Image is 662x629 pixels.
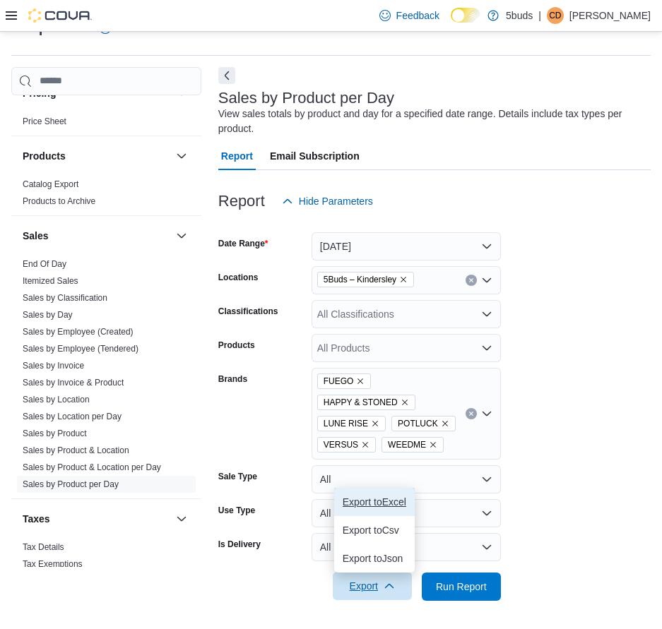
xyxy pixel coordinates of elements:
span: FUEGO [317,373,372,389]
img: Cova [28,8,92,23]
button: Products [23,149,170,163]
button: Open list of options [481,308,492,320]
label: Date Range [218,238,268,249]
a: Sales by Classification [23,293,107,303]
h3: Sales [23,229,49,243]
span: Sales by Product & Location [23,445,129,456]
label: Locations [218,272,259,283]
span: Sales by Location per Day [23,411,122,422]
span: CD [549,7,561,24]
a: Tax Details [23,542,64,552]
span: End Of Day [23,258,66,270]
span: VERSUS [324,438,358,452]
h3: Report [218,193,265,210]
span: Run Report [436,580,487,594]
span: Export to Excel [343,496,406,508]
button: Clear input [466,275,477,286]
label: Sale Type [218,471,257,482]
span: Products to Archive [23,196,95,207]
a: Feedback [374,1,445,30]
span: LUNE RISE [317,416,386,431]
p: [PERSON_NAME] [569,7,651,24]
span: Tax Exemptions [23,558,83,570]
span: POTLUCK [398,417,438,431]
button: Next [218,67,235,84]
p: 5buds [506,7,533,24]
p: | [538,7,541,24]
a: Sales by Day [23,310,73,320]
span: 5Buds – Kindersley [324,272,396,287]
a: Sales by Product [23,429,87,438]
label: Use Type [218,505,255,516]
div: Products [11,176,201,215]
span: VERSUS [317,437,376,453]
button: Remove FUEGO from selection in this group [356,377,365,385]
a: Sales by Location [23,395,90,405]
button: Hide Parameters [276,187,379,215]
button: Run Report [422,573,501,601]
button: Remove HAPPY & STONED from selection in this group [401,398,409,407]
a: Tax Exemptions [23,559,83,569]
button: Remove LUNE RISE from selection in this group [371,419,379,428]
a: Products to Archive [23,196,95,206]
span: Sales by Product [23,428,87,439]
a: Sales by Product & Location per Day [23,462,161,472]
a: Sales by Invoice [23,361,84,371]
span: Tax Details [23,541,64,553]
button: All [312,465,501,493]
h3: Products [23,149,66,163]
button: Sales [23,229,170,243]
span: Export [341,572,403,600]
button: Open list of options [481,408,492,419]
div: Chelsea Dinsmore [547,7,564,24]
a: Sales by Product & Location [23,445,129,455]
span: Sales by Invoice [23,360,84,371]
a: Price Sheet [23,116,66,126]
button: Taxes [173,510,190,527]
span: Sales by Classification [23,292,107,304]
button: Export [333,572,412,600]
span: Sales by Day [23,309,73,321]
span: HAPPY & STONED [317,395,415,410]
span: FUEGO [324,374,354,388]
span: HAPPY & STONED [324,395,398,409]
span: Hide Parameters [299,194,373,208]
span: Export to Csv [343,525,406,536]
button: Export toCsv [334,516,415,544]
span: Sales by Invoice & Product [23,377,124,388]
div: View sales totals by product and day for a specified date range. Details include tax types per pr... [218,107,644,136]
a: Sales by Location per Day [23,412,122,421]
span: LUNE RISE [324,417,368,431]
button: Remove POTLUCK from selection in this group [441,419,449,428]
span: Sales by Product & Location per Day [23,462,161,473]
span: 5Buds – Kindersley [317,272,414,287]
button: Clear input [466,408,477,419]
label: Classifications [218,306,278,317]
button: Products [173,148,190,164]
a: Sales by Product per Day [23,479,119,489]
div: Sales [11,256,201,498]
span: Report [221,142,253,170]
button: Sales [173,227,190,244]
button: Remove VERSUS from selection in this group [361,441,370,449]
button: Remove 5Buds – Kindersley from selection in this group [399,275,408,284]
span: WEEDME [382,437,444,453]
span: Catalog Export [23,179,78,190]
a: Sales by Employee (Tendered) [23,344,138,354]
input: Dark Mode [451,8,480,23]
a: Catalog Export [23,179,78,189]
button: [DATE] [312,232,501,260]
div: Taxes [11,539,201,578]
a: Itemized Sales [23,276,78,286]
label: Products [218,340,255,351]
button: Open list of options [481,275,492,286]
label: Is Delivery [218,539,261,550]
span: Feedback [396,8,439,23]
button: Export toJson [334,544,415,573]
div: Pricing [11,113,201,136]
h3: Taxes [23,512,50,526]
button: Taxes [23,512,170,526]
span: Sales by Employee (Tendered) [23,343,138,354]
span: POTLUCK [391,416,456,431]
